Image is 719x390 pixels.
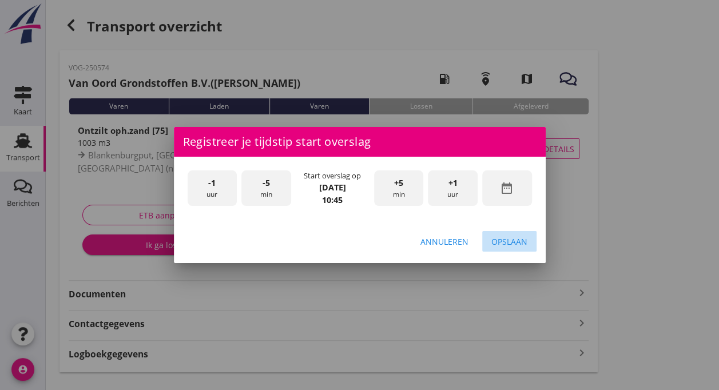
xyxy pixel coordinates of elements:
[394,177,403,189] span: +5
[304,170,361,181] div: Start overslag op
[241,170,291,206] div: min
[174,127,546,157] div: Registreer je tijdstip start overslag
[448,177,458,189] span: +1
[491,236,527,248] div: Opslaan
[428,170,478,206] div: uur
[263,177,270,189] span: -5
[188,170,237,206] div: uur
[322,194,343,205] strong: 10:45
[420,236,468,248] div: Annuleren
[482,231,537,252] button: Opslaan
[500,181,514,195] i: date_range
[208,177,216,189] span: -1
[374,170,424,206] div: min
[411,231,478,252] button: Annuleren
[319,182,346,193] strong: [DATE]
